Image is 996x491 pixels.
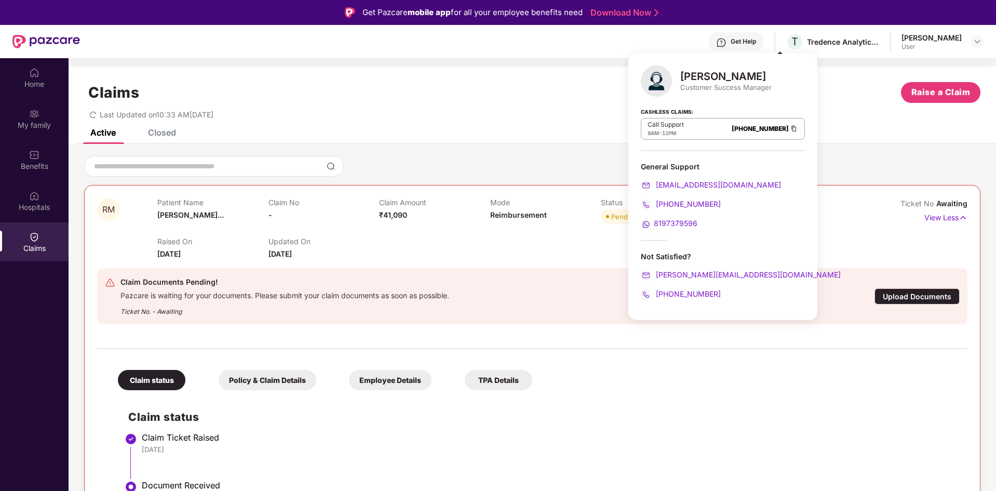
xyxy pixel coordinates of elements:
span: Last Updated on 10:33 AM[DATE] [100,110,213,119]
span: redo [89,110,97,119]
span: 8197379596 [654,219,697,228]
span: [EMAIL_ADDRESS][DOMAIN_NAME] [654,180,781,189]
a: Download Now [590,7,655,18]
div: [DATE] [142,445,957,454]
img: svg+xml;base64,PHN2ZyBpZD0iRHJvcGRvd24tMzJ4MzIiIHhtbG5zPSJodHRwOi8vd3d3LnczLm9yZy8yMDAwL3N2ZyIgd2... [973,37,981,46]
p: Mode [490,198,601,207]
span: [PERSON_NAME]... [157,210,224,219]
a: [PHONE_NUMBER] [732,125,789,132]
div: Claim Documents Pending! [120,276,449,288]
span: 8AM [648,130,659,136]
div: Claim status [118,370,185,390]
p: View Less [924,209,967,223]
img: svg+xml;base64,PHN2ZyB4bWxucz0iaHR0cDovL3d3dy53My5vcmcvMjAwMC9zdmciIHhtbG5zOnhsaW5rPSJodHRwOi8vd3... [641,65,672,97]
div: Pazcare is waiting for your documents. Please submit your claim documents as soon as possible. [120,288,449,300]
span: [DATE] [157,249,181,258]
p: Call Support [648,121,684,129]
h2: Claim status [128,408,957,426]
div: Customer Success Manager [680,83,772,92]
div: Upload Documents [874,288,960,304]
img: svg+xml;base64,PHN2ZyB3aWR0aD0iMjAiIGhlaWdodD0iMjAiIHZpZXdCb3g9IjAgMCAyMCAyMCIgZmlsbD0ibm9uZSIgeG... [29,109,39,119]
img: svg+xml;base64,PHN2ZyB4bWxucz0iaHR0cDovL3d3dy53My5vcmcvMjAwMC9zdmciIHdpZHRoPSIyMCIgaGVpZ2h0PSIyMC... [641,289,651,300]
div: [PERSON_NAME] [901,33,962,43]
div: Closed [148,127,176,138]
div: Ticket No. - Awaiting [120,300,449,316]
div: Active [90,127,116,138]
span: Ticket No [900,199,936,208]
span: Raise a Claim [911,86,971,99]
img: svg+xml;base64,PHN2ZyBpZD0iU2VhcmNoLTMyeDMyIiB4bWxucz0iaHR0cDovL3d3dy53My5vcmcvMjAwMC9zdmciIHdpZH... [327,162,335,170]
img: svg+xml;base64,PHN2ZyB4bWxucz0iaHR0cDovL3d3dy53My5vcmcvMjAwMC9zdmciIHdpZHRoPSIyNCIgaGVpZ2h0PSIyNC... [105,277,115,288]
img: svg+xml;base64,PHN2ZyBpZD0iSG9tZSIgeG1sbnM9Imh0dHA6Ly93d3cudzMub3JnLzIwMDAvc3ZnIiB3aWR0aD0iMjAiIG... [29,68,39,78]
div: Employee Details [349,370,432,390]
div: Claim Ticket Raised [142,432,957,443]
div: Tredence Analytics Solutions Private Limited [807,37,880,47]
img: Stroke [654,7,658,18]
p: Patient Name [157,198,268,207]
button: Raise a Claim [901,82,980,103]
p: Raised On [157,237,268,246]
div: [PERSON_NAME] [680,70,772,83]
img: svg+xml;base64,PHN2ZyBpZD0iQ2xhaW0iIHhtbG5zPSJodHRwOi8vd3d3LnczLm9yZy8yMDAwL3N2ZyIgd2lkdGg9IjIwIi... [29,232,39,242]
div: Document Received [142,480,957,490]
span: 11PM [662,130,676,136]
div: TPA Details [465,370,532,390]
p: Claim Amount [379,198,490,207]
img: Logo [345,7,355,18]
strong: mobile app [408,7,451,17]
div: Policy & Claim Details [219,370,316,390]
span: [PHONE_NUMBER] [654,289,721,298]
span: Awaiting [936,199,967,208]
span: [PERSON_NAME][EMAIL_ADDRESS][DOMAIN_NAME] [654,270,841,279]
div: Get Pazcare for all your employee benefits need [362,6,583,19]
div: Not Satisfied? [641,251,805,261]
p: Updated On [268,237,379,246]
a: [PHONE_NUMBER] [641,289,721,298]
img: svg+xml;base64,PHN2ZyB4bWxucz0iaHR0cDovL3d3dy53My5vcmcvMjAwMC9zdmciIHdpZHRoPSIyMCIgaGVpZ2h0PSIyMC... [641,219,651,230]
h1: Claims [88,84,139,101]
img: svg+xml;base64,PHN2ZyBpZD0iQmVuZWZpdHMiIHhtbG5zPSJodHRwOi8vd3d3LnczLm9yZy8yMDAwL3N2ZyIgd2lkdGg9Ij... [29,150,39,160]
img: svg+xml;base64,PHN2ZyBpZD0iSGVscC0zMngzMiIgeG1sbnM9Imh0dHA6Ly93d3cudzMub3JnLzIwMDAvc3ZnIiB3aWR0aD... [716,37,726,48]
img: svg+xml;base64,PHN2ZyB4bWxucz0iaHR0cDovL3d3dy53My5vcmcvMjAwMC9zdmciIHdpZHRoPSIxNyIgaGVpZ2h0PSIxNy... [959,212,967,223]
span: RM [102,205,115,214]
img: svg+xml;base64,PHN2ZyBpZD0iU3RlcC1Eb25lLTMyeDMyIiB4bWxucz0iaHR0cDovL3d3dy53My5vcmcvMjAwMC9zdmciIH... [125,433,137,445]
strong: Cashless Claims: [641,105,693,117]
div: - [648,129,684,137]
span: [PHONE_NUMBER] [654,200,721,208]
a: [PERSON_NAME][EMAIL_ADDRESS][DOMAIN_NAME] [641,270,841,279]
a: [EMAIL_ADDRESS][DOMAIN_NAME] [641,180,781,189]
img: Clipboard Icon [790,124,798,133]
a: [PHONE_NUMBER] [641,200,721,208]
p: Status [601,198,711,207]
div: Get Help [731,37,756,46]
img: svg+xml;base64,PHN2ZyB4bWxucz0iaHR0cDovL3d3dy53My5vcmcvMjAwMC9zdmciIHdpZHRoPSIyMCIgaGVpZ2h0PSIyMC... [641,270,651,281]
div: User [901,43,962,51]
img: svg+xml;base64,PHN2ZyB4bWxucz0iaHR0cDovL3d3dy53My5vcmcvMjAwMC9zdmciIHdpZHRoPSIyMCIgaGVpZ2h0PSIyMC... [641,200,651,210]
a: 8197379596 [641,219,697,228]
span: - [268,210,272,219]
span: [DATE] [268,249,292,258]
img: svg+xml;base64,PHN2ZyBpZD0iSG9zcGl0YWxzIiB4bWxucz0iaHR0cDovL3d3dy53My5vcmcvMjAwMC9zdmciIHdpZHRoPS... [29,191,39,201]
div: Not Satisfied? [641,251,805,300]
span: ₹41,090 [379,210,407,219]
div: General Support [641,162,805,230]
img: New Pazcare Logo [12,35,80,48]
div: Pending Documents [611,211,676,222]
img: svg+xml;base64,PHN2ZyB4bWxucz0iaHR0cDovL3d3dy53My5vcmcvMjAwMC9zdmciIHdpZHRoPSIyMCIgaGVpZ2h0PSIyMC... [641,180,651,191]
span: T [791,35,798,48]
span: Reimbursement [490,210,547,219]
p: Claim No [268,198,379,207]
div: General Support [641,162,805,171]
